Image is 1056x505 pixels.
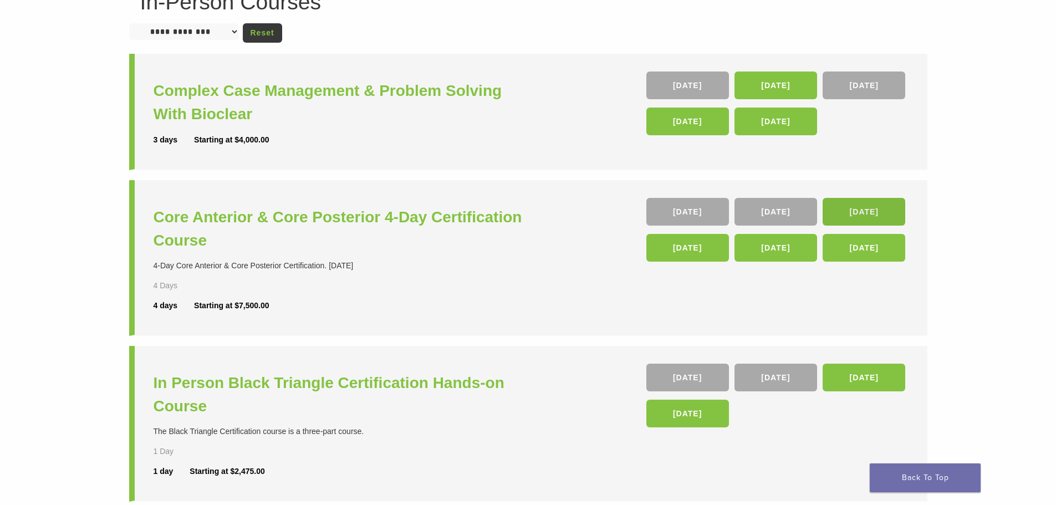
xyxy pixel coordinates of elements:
a: [DATE] [823,364,905,391]
div: Starting at $4,000.00 [194,134,269,146]
div: 3 days [154,134,195,146]
a: [DATE] [734,72,817,99]
div: The Black Triangle Certification course is a three-part course. [154,426,531,437]
a: Reset [243,23,282,43]
a: [DATE] [823,198,905,226]
a: [DATE] [823,72,905,99]
a: [DATE] [646,234,729,262]
a: [DATE] [646,198,729,226]
a: [DATE] [646,400,729,427]
a: [DATE] [646,72,729,99]
a: [DATE] [646,364,729,391]
a: In Person Black Triangle Certification Hands-on Course [154,371,531,418]
div: , , , , , [646,198,909,267]
div: 4 Days [154,280,210,292]
a: [DATE] [823,234,905,262]
a: [DATE] [734,234,817,262]
div: 4-Day Core Anterior & Core Posterior Certification. [DATE] [154,260,531,272]
div: , , , , [646,72,909,141]
a: Core Anterior & Core Posterior 4-Day Certification Course [154,206,531,252]
a: [DATE] [734,198,817,226]
div: 4 days [154,300,195,312]
div: 1 Day [154,446,210,457]
div: Starting at $7,500.00 [194,300,269,312]
div: 1 day [154,466,190,477]
a: Complex Case Management & Problem Solving With Bioclear [154,79,531,126]
a: [DATE] [646,108,729,135]
a: Back To Top [870,463,981,492]
div: Starting at $2,475.00 [190,466,264,477]
div: , , , [646,364,909,433]
a: [DATE] [734,364,817,391]
a: [DATE] [734,108,817,135]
